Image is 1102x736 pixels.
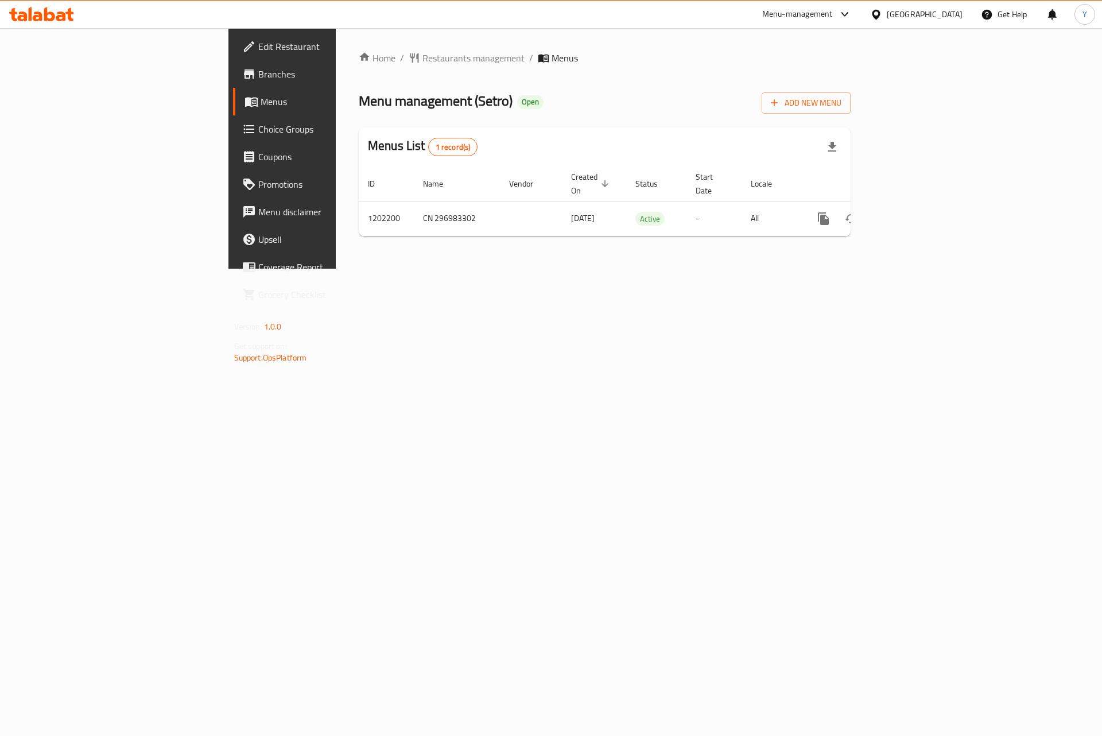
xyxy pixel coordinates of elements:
span: Open [517,97,544,107]
span: Get support on: [234,339,287,354]
span: Coverage Report [258,260,403,274]
td: CN 296983302 [414,201,500,236]
span: ID [368,177,390,191]
span: Menus [261,95,403,109]
span: Menu disclaimer [258,205,403,219]
button: Change Status [837,205,865,233]
div: Total records count [428,138,478,156]
span: Name [423,177,458,191]
span: 1 record(s) [429,142,478,153]
li: / [529,51,533,65]
span: Vendor [509,177,548,191]
span: Branches [258,67,403,81]
span: Y [1082,8,1087,21]
span: Promotions [258,177,403,191]
a: Menu disclaimer [233,198,413,226]
span: Restaurants management [422,51,525,65]
span: Upsell [258,233,403,246]
h2: Menus List [368,137,478,156]
td: All [742,201,801,236]
span: Status [635,177,673,191]
span: Start Date [696,170,728,197]
a: Edit Restaurant [233,33,413,60]
td: - [686,201,742,236]
nav: breadcrumb [359,51,851,65]
div: Export file [818,133,846,161]
span: Created On [571,170,612,197]
a: Grocery Checklist [233,281,413,308]
div: [GEOGRAPHIC_DATA] [887,8,963,21]
span: Menu management ( Setro ) [359,88,513,114]
a: Coupons [233,143,413,171]
a: Restaurants management [409,51,525,65]
button: Add New Menu [762,92,851,114]
table: enhanced table [359,166,929,237]
a: Promotions [233,171,413,198]
a: Upsell [233,226,413,253]
span: Add New Menu [771,96,841,110]
span: Edit Restaurant [258,40,403,53]
a: Branches [233,60,413,88]
a: Support.OpsPlatform [234,350,307,365]
div: Open [517,95,544,109]
span: Active [635,212,665,226]
span: Version: [234,319,262,334]
span: Grocery Checklist [258,288,403,301]
span: Locale [751,177,787,191]
span: Coupons [258,150,403,164]
a: Menus [233,88,413,115]
a: Choice Groups [233,115,413,143]
div: Menu-management [762,7,833,21]
button: more [810,205,837,233]
th: Actions [801,166,929,202]
span: Choice Groups [258,122,403,136]
span: 1.0.0 [264,319,282,334]
a: Coverage Report [233,253,413,281]
span: [DATE] [571,211,595,226]
span: Menus [552,51,578,65]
